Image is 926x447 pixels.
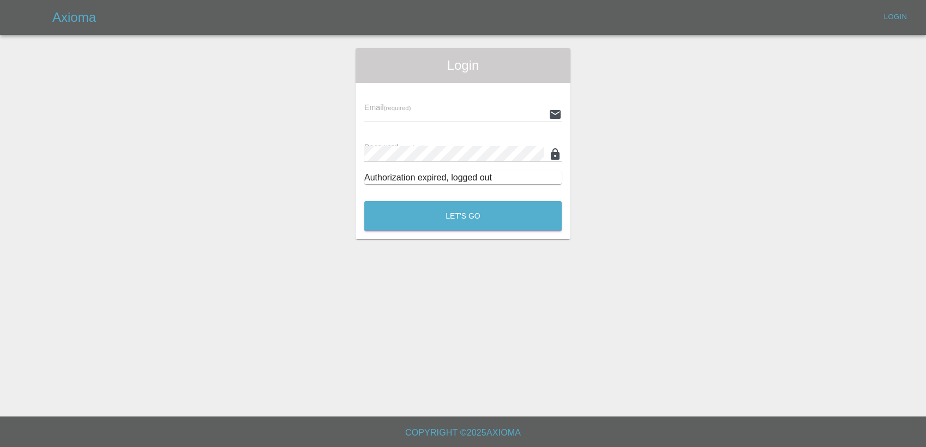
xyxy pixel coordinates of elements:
[364,201,562,231] button: Let's Go
[878,9,913,26] a: Login
[384,105,411,111] small: (required)
[364,143,425,152] span: Password
[9,425,917,440] h6: Copyright © 2025 Axioma
[364,57,562,74] span: Login
[364,103,411,112] span: Email
[399,144,426,151] small: (required)
[364,171,562,184] div: Authorization expired, logged out
[52,9,96,26] h5: Axioma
